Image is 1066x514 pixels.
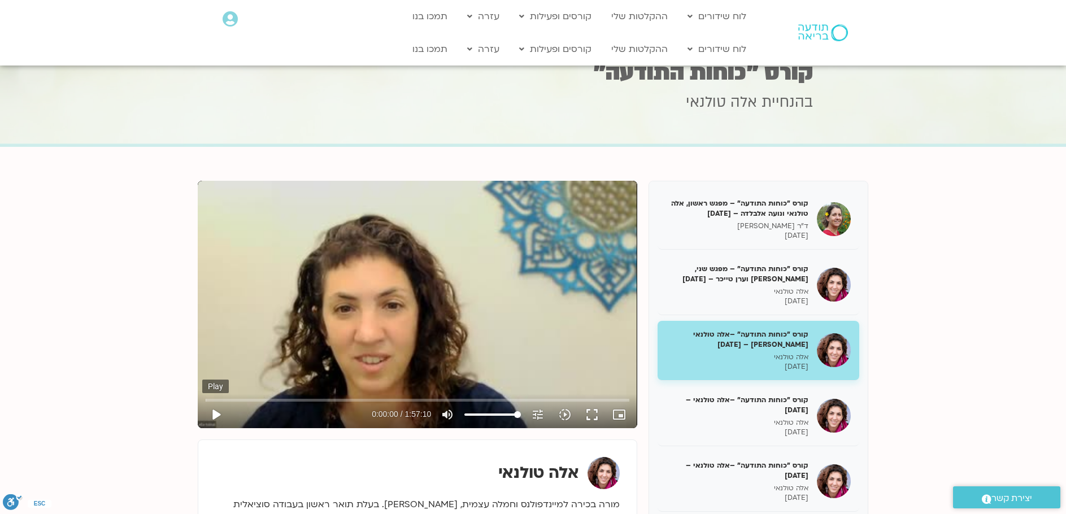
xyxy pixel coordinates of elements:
h5: קורס "כוחות התודעה" –אלה טולנאי – [DATE] [666,460,808,481]
img: קורס "כוחות התודעה" – מפגש שני, אלה טולנאי וערן טייכר – 20/05/25 [817,268,851,302]
h5: קורס "כוחות התודעה" –אלה טולנאי – [DATE] [666,395,808,415]
span: בהנחיית [762,92,813,112]
a: עזרה [462,6,505,27]
h1: קורס "כוחות התודעה" [254,62,813,84]
p: [DATE] [666,493,808,503]
a: ההקלטות שלי [606,6,673,27]
p: [DATE] [666,231,808,241]
p: אלה טולנאי [666,287,808,297]
h5: קורס "כוחות התודעה" –אלה טולנאי [PERSON_NAME] – [DATE] [666,329,808,350]
p: [DATE] [666,362,808,372]
a: עזרה [462,38,505,60]
img: קורס "כוחות התודעה" –אלה טולנאי – 17/06/25 [817,464,851,498]
span: יצירת קשר [991,491,1032,506]
strong: אלה טולנאי [498,462,579,483]
img: קורס "כוחות התודעה" – מפגש ראשון, אלה טולנאי ונועה אלבלדה – 13/05/25 [817,202,851,236]
p: אלה טולנאי [666,483,808,493]
a: יצירת קשר [953,486,1060,508]
h5: קורס "כוחות התודעה" – מפגש ראשון, אלה טולנאי ונועה אלבלדה – [DATE] [666,198,808,219]
p: [DATE] [666,297,808,306]
a: קורסים ופעילות [514,38,597,60]
a: לוח שידורים [682,38,752,60]
p: [DATE] [666,428,808,437]
h5: קורס "כוחות התודעה" – מפגש שני, [PERSON_NAME] וערן טייכר – [DATE] [666,264,808,284]
img: קורס "כוחות התודעה" –אלה טולנאי ומירה רגב – 27/05/25 [817,333,851,367]
a: תמכו בנו [407,6,453,27]
p: ד"ר [PERSON_NAME] [666,221,808,231]
a: ההקלטות שלי [606,38,673,60]
img: קורס "כוחות התודעה" –אלה טולנאי – 03/06/25 [817,399,851,433]
a: קורסים ופעילות [514,6,597,27]
img: אלה טולנאי [588,457,620,489]
p: אלה טולנאי [666,418,808,428]
p: אלה טולנאי [666,352,808,362]
a: לוח שידורים [682,6,752,27]
a: תמכו בנו [407,38,453,60]
img: תודעה בריאה [798,24,848,41]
